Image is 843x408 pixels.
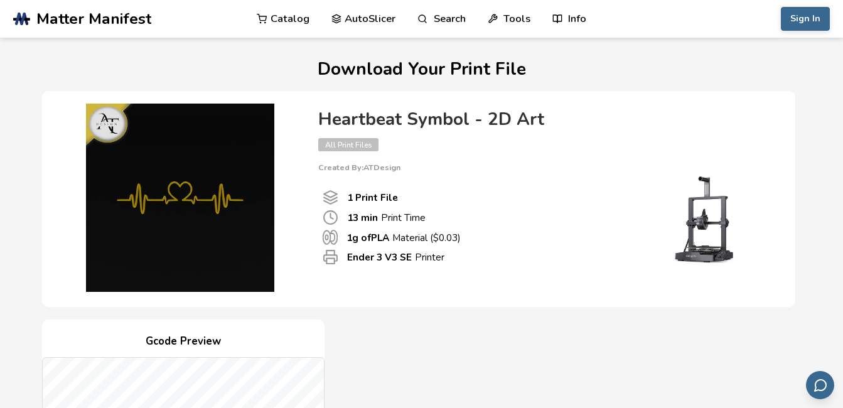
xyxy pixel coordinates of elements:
[36,10,151,28] span: Matter Manifest
[42,60,801,79] h1: Download Your Print File
[323,230,338,245] span: Material Used
[347,211,378,224] b: 13 min
[645,172,770,266] img: Printer
[347,250,444,264] p: Printer
[318,138,379,151] span: All Print Files
[318,110,770,129] h4: Heartbeat Symbol - 2D Art
[347,191,398,204] b: 1 Print File
[42,332,325,352] h4: Gcode Preview
[323,190,338,205] span: Number Of Print files
[346,231,461,244] p: Material ($ 0.03 )
[347,211,426,224] p: Print Time
[318,163,770,172] p: Created By: ATDesign
[323,249,338,265] span: Printer
[781,7,830,31] button: Sign In
[55,104,306,292] img: Product
[806,371,834,399] button: Send feedback via email
[346,231,389,244] b: 1 g of PLA
[347,250,412,264] b: Ender 3 V3 SE
[323,210,338,225] span: Print Time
